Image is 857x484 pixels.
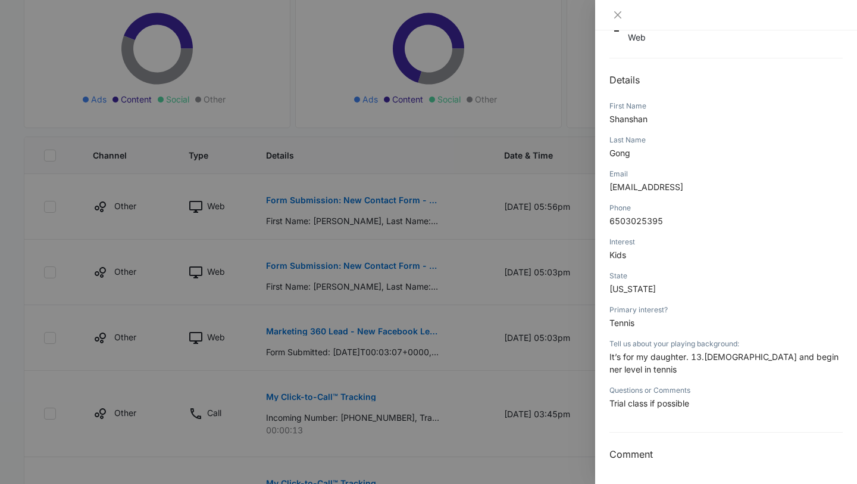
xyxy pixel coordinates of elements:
[609,250,626,260] span: Kids
[609,169,843,179] div: Email
[613,10,623,20] span: close
[609,284,656,294] span: [US_STATE]
[609,148,630,158] span: Gong
[609,216,663,226] span: 6503025395
[609,339,843,349] div: Tell us about your playing background:
[609,73,843,87] h2: Details
[609,101,843,111] div: First Name
[609,318,634,328] span: Tennis
[609,305,843,315] div: Primary interest?
[609,182,683,192] span: [EMAIL_ADDRESS]
[609,447,843,461] h3: Comment
[609,237,843,247] div: Interest
[609,10,626,20] button: Close
[609,398,689,408] span: Trial class if possible
[628,31,650,44] p: Web
[609,135,843,145] div: Last Name
[609,114,648,124] span: Shanshan
[609,385,843,396] div: Questions or Comments
[609,352,839,374] span: It’s for my daughter. 13.[DEMOGRAPHIC_DATA] and beginner level in tennis
[609,271,843,281] div: State
[609,203,843,213] div: Phone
